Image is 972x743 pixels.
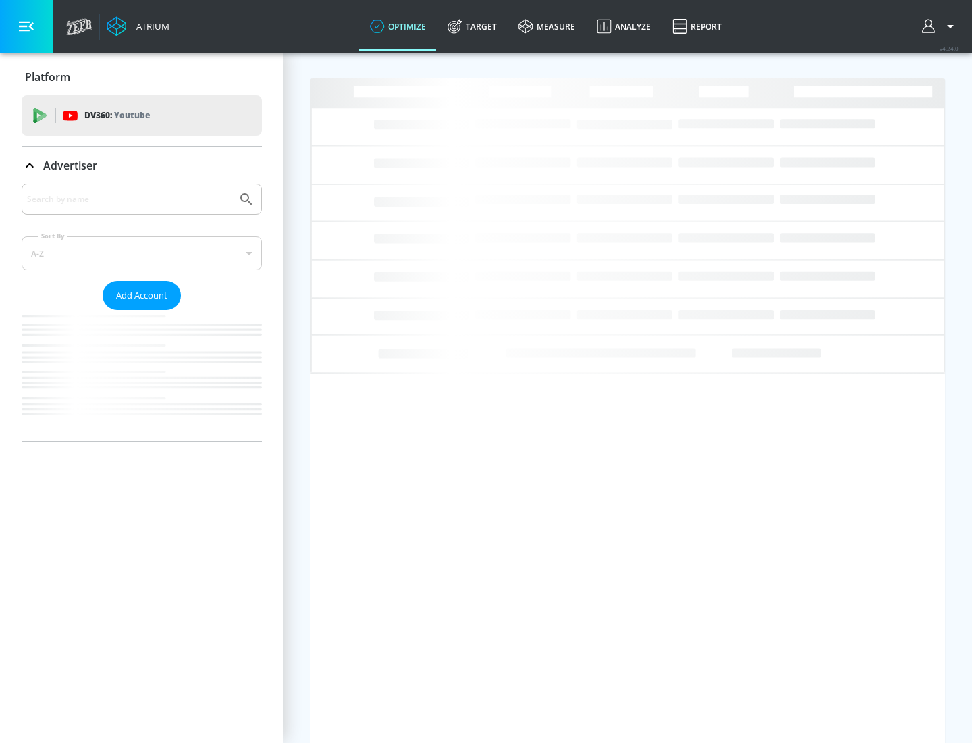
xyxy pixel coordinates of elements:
span: Add Account [116,288,167,303]
a: Analyze [586,2,661,51]
a: Atrium [107,16,169,36]
div: A-Z [22,236,262,270]
div: Atrium [131,20,169,32]
a: Target [437,2,508,51]
label: Sort By [38,232,67,240]
div: Advertiser [22,184,262,441]
button: Add Account [103,281,181,310]
input: Search by name [27,190,232,208]
p: Platform [25,70,70,84]
p: Youtube [114,108,150,122]
a: Report [661,2,732,51]
div: Platform [22,58,262,96]
a: measure [508,2,586,51]
nav: list of Advertiser [22,310,262,441]
a: optimize [359,2,437,51]
div: Advertiser [22,147,262,184]
p: Advertiser [43,158,97,173]
p: DV360: [84,108,150,123]
span: v 4.24.0 [940,45,959,52]
div: DV360: Youtube [22,95,262,136]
